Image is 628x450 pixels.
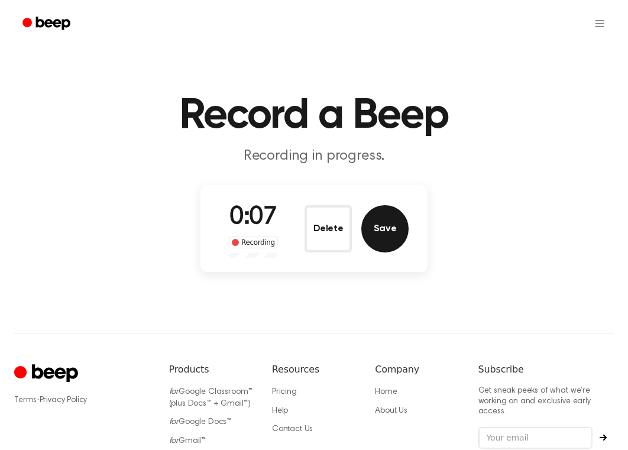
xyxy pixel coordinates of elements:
[229,205,277,230] span: 0:07
[272,425,313,433] a: Contact Us
[375,388,397,396] a: Home
[305,205,352,252] button: Delete Audio Record
[375,362,459,377] h6: Company
[169,418,179,426] i: for
[375,407,407,415] a: About Us
[169,388,179,396] i: for
[169,437,179,445] i: for
[361,205,409,252] button: Save Audio Record
[14,396,37,404] a: Terms
[593,434,614,441] button: Subscribe
[169,418,232,426] a: forGoogle Docs™
[169,388,253,408] a: forGoogle Classroom™ (plus Docs™ + Gmail™)
[478,362,614,377] h6: Subscribe
[229,237,278,248] div: Recording
[478,386,614,417] p: Get sneak peeks of what we’re working on and exclusive early access.
[272,388,297,396] a: Pricing
[87,147,541,166] p: Recording in progress.
[14,95,614,137] h1: Record a Beep
[14,12,81,35] a: Beep
[169,362,253,377] h6: Products
[169,437,206,445] a: forGmail™
[272,362,356,377] h6: Resources
[585,9,614,38] button: Open menu
[272,407,288,415] a: Help
[40,396,88,404] a: Privacy Policy
[14,362,81,386] a: Cruip
[14,394,150,406] div: ·
[478,427,593,449] input: Your email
